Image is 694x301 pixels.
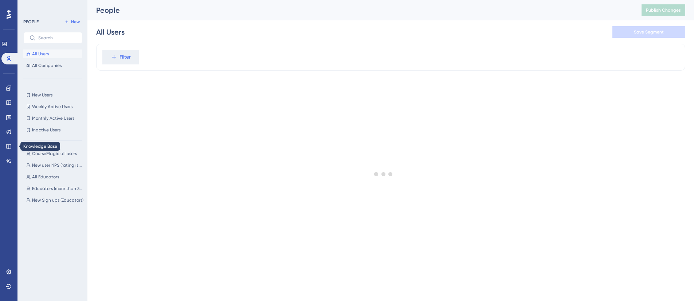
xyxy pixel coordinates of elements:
[38,35,76,40] input: Search
[71,19,80,25] span: New
[23,173,87,181] button: All Educators
[23,184,87,193] button: Educators (more than 30 days)
[23,196,87,205] button: New Sign ups (Educators)
[32,197,83,203] span: New Sign ups (Educators)
[32,174,59,180] span: All Educators
[32,115,74,121] span: Monthly Active Users
[642,4,685,16] button: Publish Changes
[32,127,60,133] span: Inactive Users
[96,27,125,37] div: All Users
[23,102,82,111] button: Weekly Active Users
[32,63,62,68] span: All Companies
[32,186,84,191] span: Educators (more than 30 days)
[23,49,82,58] button: All Users
[23,91,82,99] button: New Users
[32,51,49,57] span: All Users
[23,19,39,25] div: PEOPLE
[32,151,77,157] span: CourseMagic all users
[96,5,623,15] div: People
[32,92,52,98] span: New Users
[23,149,87,158] button: CourseMagic all users
[32,104,72,110] span: Weekly Active Users
[32,162,84,168] span: New user NPS (rating is greater than 5)
[23,161,87,170] button: New user NPS (rating is greater than 5)
[62,17,82,26] button: New
[634,29,664,35] span: Save Segment
[23,126,82,134] button: Inactive Users
[612,26,685,38] button: Save Segment
[23,61,82,70] button: All Companies
[23,114,82,123] button: Monthly Active Users
[646,7,681,13] span: Publish Changes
